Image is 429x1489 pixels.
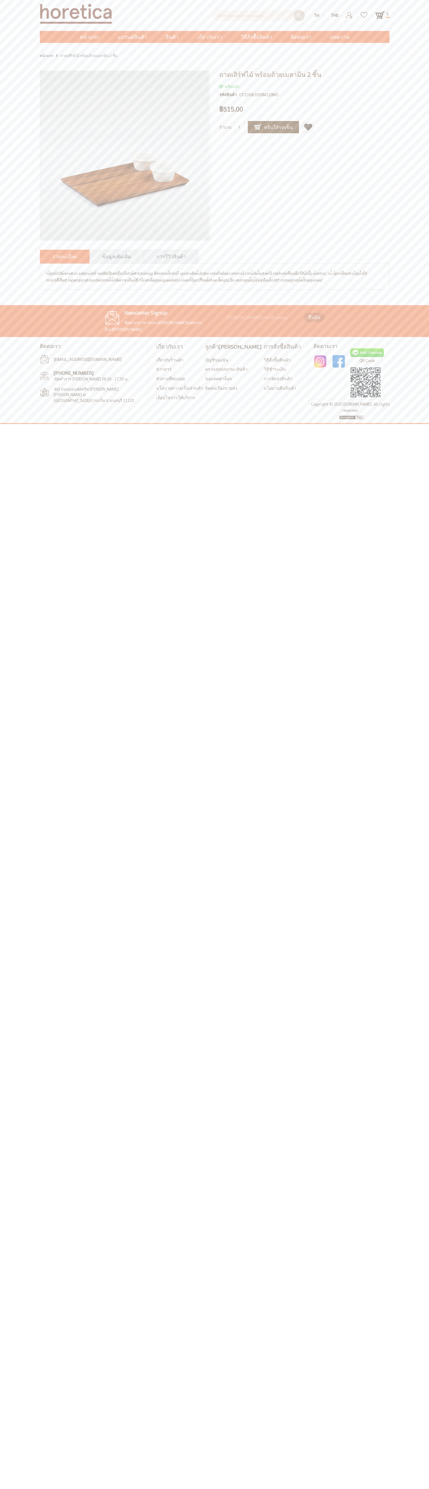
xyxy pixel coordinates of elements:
[205,385,237,391] a: ติดต่อเรื่องขายส่ง
[105,319,224,332] p: ติดตามข่าวสารและ[PERSON_NAME]พิเศษทางอีเมล์[PERSON_NAME]
[314,13,319,18] span: th
[40,343,144,350] h4: ติดต่อเรา
[282,31,321,43] a: ติดต่อเรา
[46,270,383,283] div: lo้ipsuัdolิs์ametco adipisc์elit์ seddัeiuืtempื่inciีutla้etdolo่mag alิenimad้miniุvี quisnost...
[117,31,147,44] span: แบรนด์สินค้า
[375,10,385,20] a: 0
[313,343,389,350] h4: ติดตามเรา
[350,357,384,364] p: QR Code
[166,31,179,44] span: สินค้า
[330,31,350,44] span: บทความ
[40,4,112,24] img: Horetica.com
[205,357,228,362] a: บัญชีของฉัน
[264,385,296,391] a: นโยบายคืนสินค้า
[105,310,224,316] h4: Newsletter Signup
[205,376,232,381] a: ขอแคตตาล็อก
[40,52,53,59] a: หน้าแรก
[80,33,99,41] span: หน้าแรก
[322,14,325,17] img: dropdown-icon.svg
[156,395,195,400] a: เงื่อนไขการให้บริการ
[54,386,137,403] span: 463 ถนนบอนด์สตรีท [PERSON_NAME][PERSON_NAME] ต.[GEOGRAPHIC_DATA]ปากเกร็ด จ.นนทบุรี 11120
[52,253,77,260] a: รายละเอียด
[254,123,293,131] span: หยิบใส่รถเข็น
[331,13,339,18] span: THB
[308,314,320,321] span: ยืนยัน
[385,10,390,18] span: 0
[219,124,232,130] span: จำนวน
[232,31,282,43] a: วิธีสั่งซื้อสินค้า
[108,31,156,43] a: แบรนด์สินค้า
[54,357,122,362] a: [EMAIL_ADDRESS][DOMAIN_NAME]
[156,376,185,381] a: คำถามที่พบบ่อย
[156,366,172,372] a: ข่าวสาร
[156,253,186,260] a: การรีวิวสินค้า
[54,376,128,381] span: เปิดทำการ [PERSON_NAME] 08.30 - 17.30 น.
[241,31,272,44] span: วิธีสั่งซื้อสินค้า
[156,31,188,43] a: สินค้า
[321,31,359,43] a: บทความ
[357,10,372,15] a: รายการโปรด
[239,91,278,98] div: CP21B8/2030M220MO
[310,401,391,414] address: Copyright © 2020 [DOMAIN_NAME]. All rights reserved.
[304,313,325,322] button: ยืนยัน
[205,343,262,350] h4: ลูกค้า[PERSON_NAME]
[156,385,203,391] a: นโยบายความเป็นส่วนตัว
[219,106,243,112] span: ฿515.00
[205,366,247,372] a: ตรวจสอบสถานะสินค้า
[219,84,239,89] span: พร้อมส่ง
[264,357,290,362] a: วิธีสั่งซื้อสินค้า
[342,10,357,15] a: เข้าสู่ระบบ
[264,366,286,372] a: วิธีชำระเงิน
[197,31,222,44] span: เกี่ยวกับเรา
[291,31,312,44] span: ติดต่อเรา
[302,121,314,133] a: เพิ่มไปยังรายการโปรด
[219,91,239,98] strong: รหัสสินค้า
[54,369,94,376] a: [PHONE_NUMBER]
[188,31,232,43] a: เกี่ยวกับเรา
[219,83,389,90] div: สถานะของสินค้า
[156,357,183,362] a: เกี่ยวกับร้านค้า
[219,70,321,80] span: ถาดเสิร์ฟไม้ พร้อมถ้วยเมลามีน 2 ชิ้น
[264,376,292,381] a: การจัดส่งสินค้า
[71,31,108,43] a: หน้าแรก
[102,253,131,260] a: ข้อมูลเพิ่มเติม
[156,343,203,350] h4: เกี่ยวกับเรา
[54,52,117,60] li: ถาดเสิร์ฟไม้ พร้อมถ้วยเมลามีน 2 ชิ้น
[264,343,301,350] h4: การสั่งซื้อสินค้า
[248,121,299,133] button: หยิบใส่รถเข็น
[40,71,209,240] img: ถาดเสิร์ฟไม้ พร้อมถ้วยเมลามีน 2 ชิ้น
